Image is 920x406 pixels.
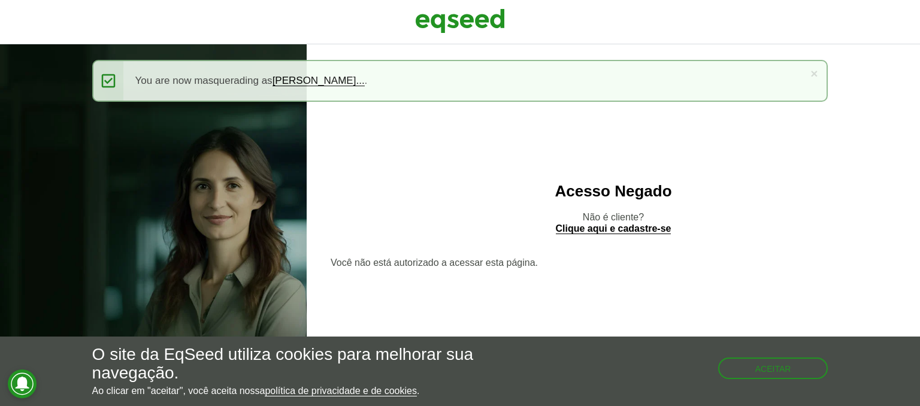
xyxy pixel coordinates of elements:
[331,211,896,234] p: Não é cliente?
[273,75,365,86] a: [PERSON_NAME]...
[265,386,417,396] a: política de privacidade e de cookies
[415,6,505,36] img: EqSeed Logo
[92,346,534,383] h5: O site da EqSeed utiliza cookies para melhorar sua navegação.
[92,385,534,396] p: Ao clicar em "aceitar", você aceita nossa .
[810,67,818,80] a: ×
[92,60,828,102] div: You are now masquerading as .
[331,258,896,268] section: Você não está autorizado a acessar esta página.
[718,357,828,379] button: Aceitar
[331,183,896,200] h2: Acesso Negado
[556,224,671,234] a: Clique aqui e cadastre-se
